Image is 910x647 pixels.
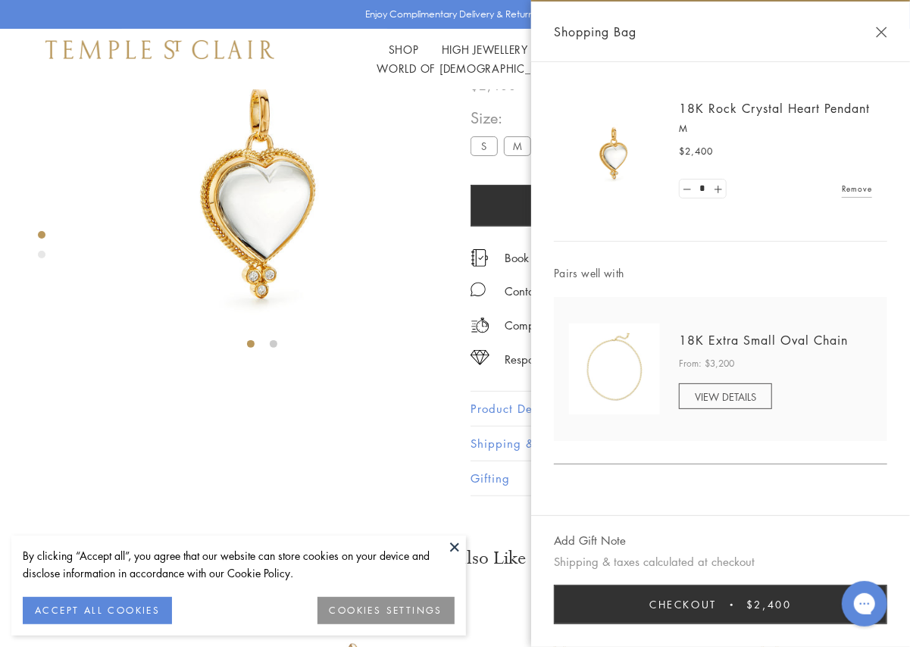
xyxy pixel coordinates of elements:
[554,22,636,42] span: Shopping Bag
[45,40,274,58] img: Temple St. Clair
[876,27,887,38] button: Close Shopping Bag
[471,461,865,495] button: Gifting
[842,180,872,197] a: Remove
[649,596,717,613] span: Checkout
[554,585,887,624] button: Checkout $2,400
[505,249,613,266] a: Book an Appointment
[679,332,848,349] a: 18K Extra Small Oval Chain
[679,383,772,409] a: VIEW DETAILS
[554,552,887,571] p: Shipping & taxes calculated at checkout
[471,105,571,130] span: Size:
[471,316,489,335] img: icon_delivery.svg
[569,323,660,414] img: N88863-XSOV18
[679,100,870,117] a: 18K Rock Crystal Heart Pendant
[710,180,725,198] a: Set quantity to 2
[569,106,660,197] img: P55140-BRDIGR17
[679,121,872,136] p: M
[23,597,172,624] button: ACCEPT ALL COOKIES
[442,42,529,57] a: High JewelleryHigh Jewellery
[505,316,688,335] p: Complimentary Delivery and Returns
[365,7,537,22] p: Enjoy Complimentary Delivery & Returns
[471,282,486,297] img: MessageIcon-01_2.svg
[834,576,895,632] iframe: Gorgias live chat messenger
[554,264,887,282] span: Pairs well with
[471,185,813,227] button: Add to bag
[377,61,562,76] a: World of [DEMOGRAPHIC_DATA]World of [DEMOGRAPHIC_DATA]
[471,427,865,461] button: Shipping & Returns
[554,531,626,550] button: Add Gift Note
[471,350,489,365] img: icon_sourcing.svg
[504,136,531,155] label: M
[746,596,792,613] span: $2,400
[695,389,756,404] span: VIEW DETAILS
[23,547,455,582] div: By clicking “Accept all”, you agree that our website can store cookies on your device and disclos...
[471,249,489,267] img: icon_appointment.svg
[389,42,419,57] a: ShopShop
[679,144,713,159] span: $2,400
[680,180,695,198] a: Set quantity to 0
[505,350,610,369] div: Responsible Sourcing
[471,136,498,155] label: S
[317,597,455,624] button: COOKIES SETTINGS
[679,356,734,371] span: From: $3,200
[38,227,45,270] div: Product gallery navigation
[505,282,627,301] div: Contact an Ambassador
[471,392,865,426] button: Product Details
[305,40,635,78] nav: Main navigation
